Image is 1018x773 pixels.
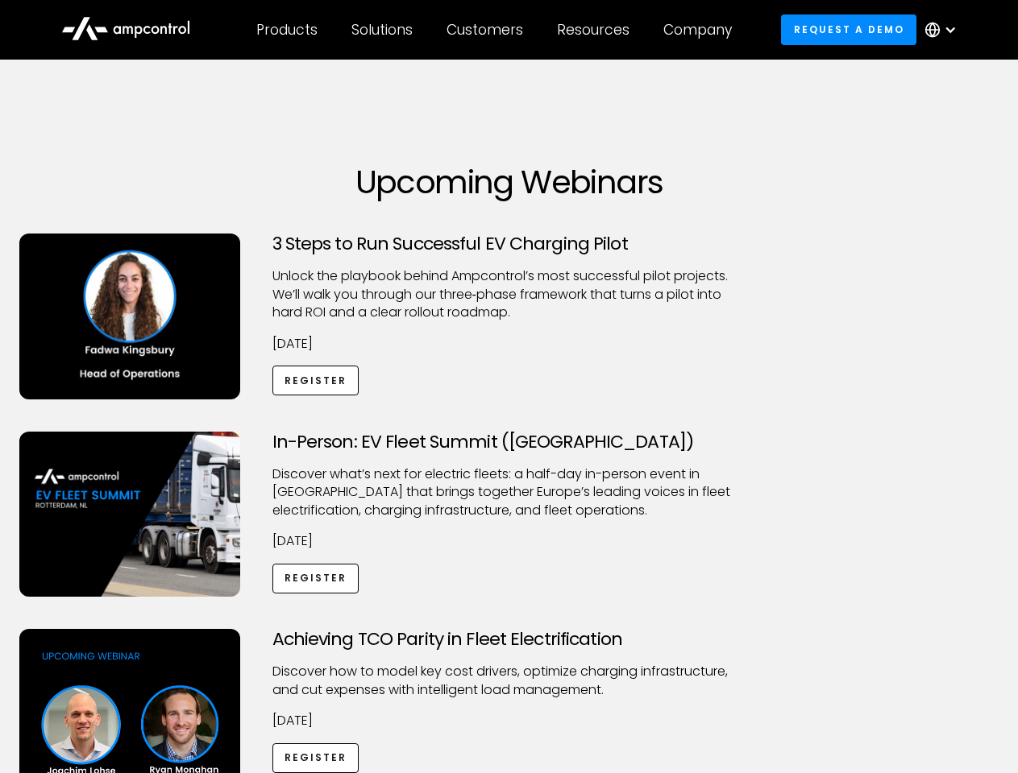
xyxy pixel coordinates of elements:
div: Customers [447,21,523,39]
a: Request a demo [781,14,916,44]
a: Register [272,743,359,773]
div: Solutions [351,21,413,39]
div: Products [256,21,318,39]
h3: In-Person: EV Fleet Summit ([GEOGRAPHIC_DATA]) [272,432,746,453]
div: Company [663,21,732,39]
p: Unlock the playbook behind Ampcontrol’s most successful pilot projects. We’ll walk you through ou... [272,267,746,321]
h3: Achieving TCO Parity in Fleet Electrification [272,629,746,650]
h3: 3 Steps to Run Successful EV Charging Pilot [272,234,746,254]
p: ​Discover what’s next for electric fleets: a half-day in-person event in [GEOGRAPHIC_DATA] that b... [272,465,746,519]
p: Discover how to model key cost drivers, optimize charging infrastructure, and cut expenses with i... [272,663,746,699]
div: Resources [557,21,629,39]
h1: Upcoming Webinars [19,163,999,201]
p: [DATE] [272,335,746,353]
a: Register [272,564,359,593]
p: [DATE] [272,712,746,730]
a: Register [272,366,359,395]
p: [DATE] [272,532,746,550]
